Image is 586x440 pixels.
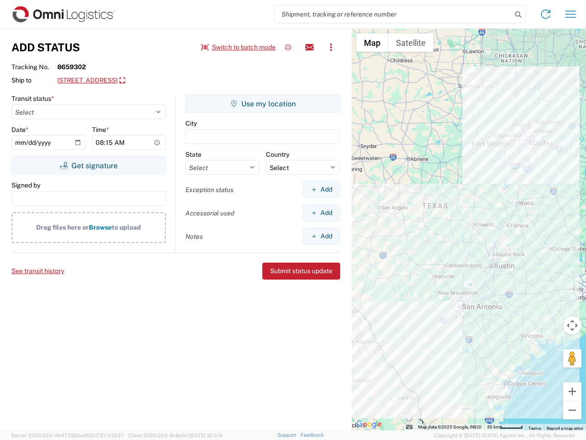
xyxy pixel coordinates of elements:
[89,433,124,438] span: [DATE] 11:13:37
[563,382,581,401] button: Zoom in
[266,150,289,159] label: Country
[11,63,57,71] span: Tracking No.
[11,264,64,279] button: See transit history
[185,209,234,217] label: Accessorial used
[185,150,201,159] label: State
[11,76,57,84] span: Ship to
[300,432,324,438] a: Feedback
[388,33,434,52] button: Show satellite imagery
[303,181,340,198] button: Add
[484,424,526,430] button: Map Scale: 50 km per 46 pixels
[262,263,340,280] button: Submit status update
[354,418,384,430] a: Open this area in Google Maps (opens a new window)
[36,224,89,231] span: Drag files here or
[354,418,384,430] img: Google
[547,426,583,431] a: Report a map error
[11,181,40,189] label: Signed by
[563,316,581,335] button: Map camera controls
[303,228,340,245] button: Add
[190,433,222,438] span: [DATE] 12:11:14
[185,186,233,194] label: Exception status
[57,63,86,71] strong: 8659302
[277,432,300,438] a: Support
[418,424,482,429] span: Map data ©2025 Google, INEGI
[11,94,54,103] label: Transit status
[112,224,141,231] span: to upload
[487,424,500,429] span: 50 km
[185,119,197,127] label: City
[57,73,125,88] a: [STREET_ADDRESS]
[356,33,388,52] button: Show street map
[11,433,124,438] span: Server: 2025.20.0-db47332bad5
[563,349,581,368] button: Drag Pegman onto the map to open Street View
[11,126,28,134] label: Date
[406,424,412,430] button: Keyboard shortcuts
[128,433,222,438] span: Client: 2025.20.0-8c6e0cf
[275,5,512,23] input: Shipment, tracking or reference number
[201,40,276,55] button: Switch to batch mode
[528,426,541,431] a: Terms
[185,232,203,241] label: Notes
[89,224,112,231] span: Browse
[185,94,340,113] button: Use my location
[11,156,166,175] button: Get signature
[303,204,340,221] button: Add
[11,41,80,54] h3: Add Status
[92,126,109,134] label: Time
[563,401,581,419] button: Zoom out
[434,431,575,440] span: Copyright © [DATE]-[DATE] Agistix Inc., All Rights Reserved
